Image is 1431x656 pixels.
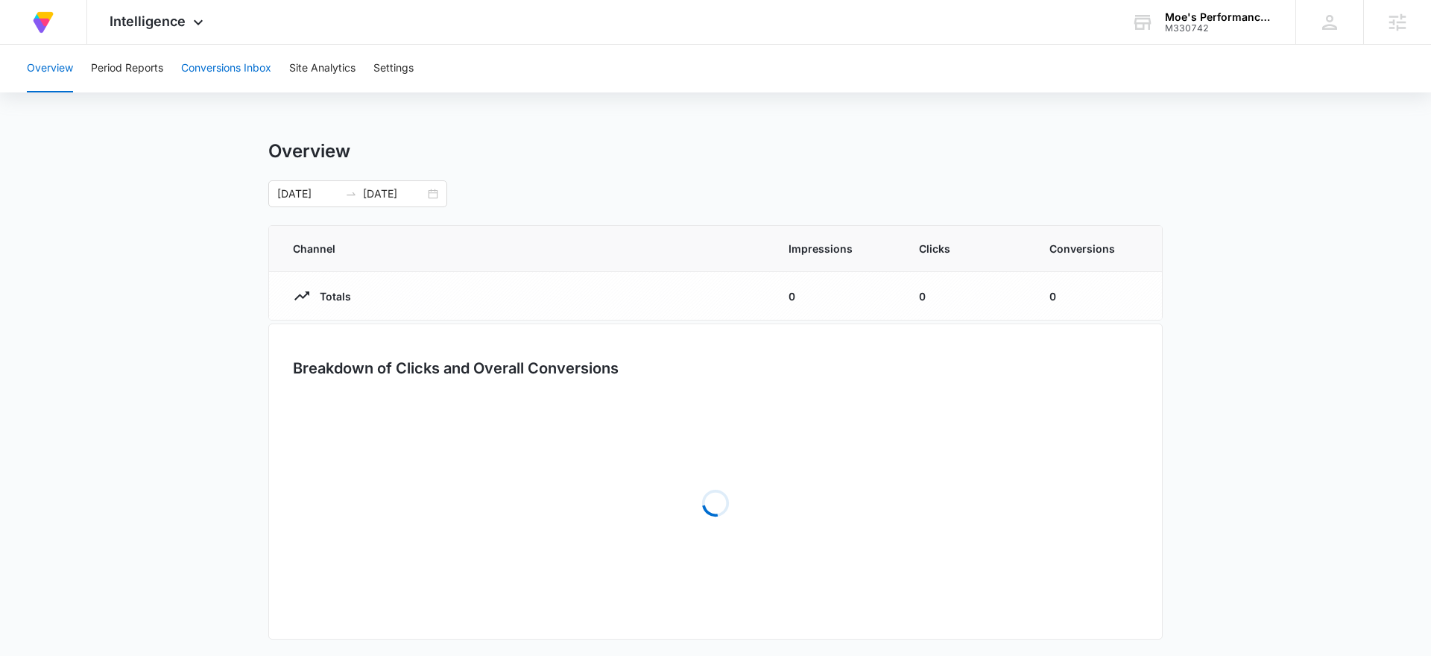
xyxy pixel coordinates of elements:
img: tab_domain_overview_orange.svg [40,86,52,98]
div: Domain Overview [57,88,133,98]
button: Site Analytics [289,45,356,92]
button: Period Reports [91,45,163,92]
img: tab_keywords_by_traffic_grey.svg [148,86,160,98]
span: Intelligence [110,13,186,29]
div: Keywords by Traffic [165,88,251,98]
div: v 4.0.25 [42,24,73,36]
button: Conversions Inbox [181,45,271,92]
span: Conversions [1049,241,1138,256]
td: 0 [901,272,1032,321]
input: End date [363,186,425,202]
div: account name [1165,11,1274,23]
span: Channel [293,241,753,256]
input: Start date [277,186,339,202]
span: swap-right [345,188,357,200]
img: website_grey.svg [24,39,36,51]
div: Domain: [DOMAIN_NAME] [39,39,164,51]
button: Overview [27,45,73,92]
button: Settings [373,45,414,92]
img: logo_orange.svg [24,24,36,36]
span: Impressions [789,241,883,256]
p: Totals [311,288,351,304]
div: account id [1165,23,1274,34]
img: Volusion [30,9,57,36]
h3: Breakdown of Clicks and Overall Conversions [293,357,619,379]
h1: Overview [268,140,350,163]
td: 0 [771,272,901,321]
span: to [345,188,357,200]
td: 0 [1032,272,1162,321]
span: Clicks [919,241,1014,256]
